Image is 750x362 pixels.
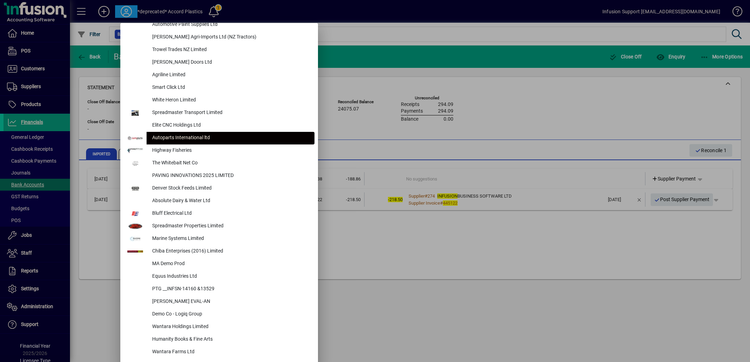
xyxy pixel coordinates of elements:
[124,220,314,233] button: Spreadmaster Properties Limited
[147,19,314,31] div: Automotive Paint Supplies Ltd
[124,321,314,333] button: Wantara Holdings Limited
[124,207,314,220] button: Bluff Electrical Ltd
[124,283,314,296] button: PTG __INFSN-14160 &13529
[124,107,314,119] button: Spreadmaster Transport Limited
[124,19,314,31] button: Automotive Paint Supplies Ltd
[147,182,314,195] div: Denver Stock Feeds Limited
[124,69,314,81] button: Agriline Limited
[147,220,314,233] div: Spreadmaster Properties Limited
[124,233,314,245] button: Marine Systems Limited
[147,308,314,321] div: Demo Co - Logiq Group
[147,195,314,207] div: Absolute Dairy & Water Ltd
[147,94,314,107] div: White Heron Limited
[124,182,314,195] button: Denver Stock Feeds Limited
[147,333,314,346] div: Humanity Books & Fine Arts
[124,44,314,56] button: Trowel Trades NZ Limited
[147,69,314,81] div: Agriline Limited
[147,31,314,44] div: [PERSON_NAME] Agri-Imports Ltd (NZ Tractors)
[147,56,314,69] div: [PERSON_NAME] Doors Ltd
[124,144,314,157] button: Highway Fisheries
[124,56,314,69] button: [PERSON_NAME] Doors Ltd
[124,157,314,170] button: The Whitebait Net Co
[124,296,314,308] button: [PERSON_NAME] EVAL-AN
[124,119,314,132] button: Elite CNC Holdings Ltd
[147,170,314,182] div: PAVING INNOVATIONS 2025 LIMITED
[124,308,314,321] button: Demo Co - Logiq Group
[124,195,314,207] button: Absolute Dairy & Water Ltd
[147,321,314,333] div: Wantara Holdings Limited
[147,233,314,245] div: Marine Systems Limited
[147,132,314,144] div: Autoparts International ltd
[124,170,314,182] button: PAVING INNOVATIONS 2025 LIMITED
[147,157,314,170] div: The Whitebait Net Co
[124,132,314,144] button: Autoparts International ltd
[147,346,314,359] div: Wantara Farms Ltd
[147,258,314,270] div: MA Demo Prod
[147,283,314,296] div: PTG __INFSN-14160 &13529
[147,144,314,157] div: Highway Fisheries
[147,270,314,283] div: Equus Industries Ltd
[147,296,314,308] div: [PERSON_NAME] EVAL-AN
[124,31,314,44] button: [PERSON_NAME] Agri-Imports Ltd (NZ Tractors)
[147,245,314,258] div: Chiba Enterprises (2016) Limited
[147,119,314,132] div: Elite CNC Holdings Ltd
[124,245,314,258] button: Chiba Enterprises (2016) Limited
[147,207,314,220] div: Bluff Electrical Ltd
[124,333,314,346] button: Humanity Books & Fine Arts
[124,258,314,270] button: MA Demo Prod
[124,94,314,107] button: White Heron Limited
[124,81,314,94] button: Smart Click Ltd
[147,107,314,119] div: Spreadmaster Transport Limited
[147,44,314,56] div: Trowel Trades NZ Limited
[124,346,314,359] button: Wantara Farms Ltd
[124,270,314,283] button: Equus Industries Ltd
[147,81,314,94] div: Smart Click Ltd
